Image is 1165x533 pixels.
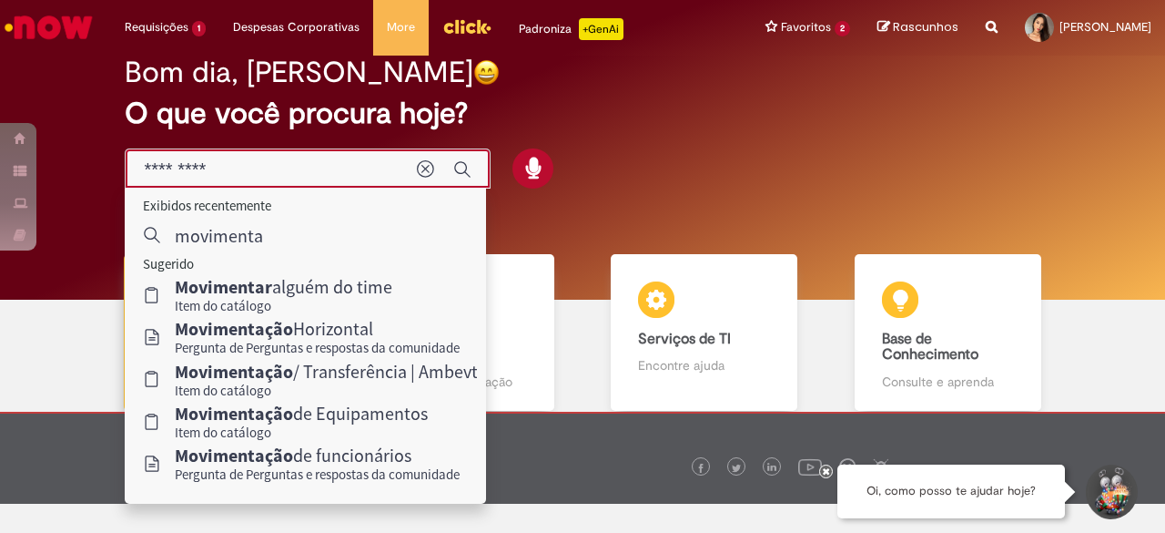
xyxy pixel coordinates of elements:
[638,330,731,348] b: Serviços de TI
[473,59,500,86] img: happy-face.png
[1059,19,1151,35] span: [PERSON_NAME]
[882,373,1014,391] p: Consulte e aprenda
[839,458,856,475] img: logo_footer_workplace.png
[837,465,1065,518] div: Oi, como posso te ajudar hoje?
[893,18,958,36] span: Rascunhos
[579,18,623,40] p: +GenAi
[2,9,96,46] img: ServiceNow
[767,463,776,474] img: logo_footer_linkedin.png
[387,18,415,36] span: More
[96,254,339,412] a: Tirar dúvidas Tirar dúvidas com Lupi Assist e Gen Ai
[192,21,206,36] span: 1
[519,18,623,40] div: Padroniza
[1083,465,1138,519] button: Iniciar Conversa de Suporte
[125,18,188,36] span: Requisições
[732,464,741,473] img: logo_footer_twitter.png
[835,21,850,36] span: 2
[696,464,705,473] img: logo_footer_facebook.png
[873,458,889,475] img: logo_footer_naosei.png
[233,18,360,36] span: Despesas Corporativas
[877,19,958,36] a: Rascunhos
[781,18,831,36] span: Favoritos
[442,13,491,40] img: click_logo_yellow_360x200.png
[638,356,770,374] p: Encontre ajuda
[798,455,822,478] img: logo_footer_youtube.png
[125,56,473,88] h2: Bom dia, [PERSON_NAME]
[582,254,826,412] a: Serviços de TI Encontre ajuda
[882,330,978,364] b: Base de Conhecimento
[125,97,1039,129] h2: O que você procura hoje?
[826,254,1070,412] a: Base de Conhecimento Consulte e aprenda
